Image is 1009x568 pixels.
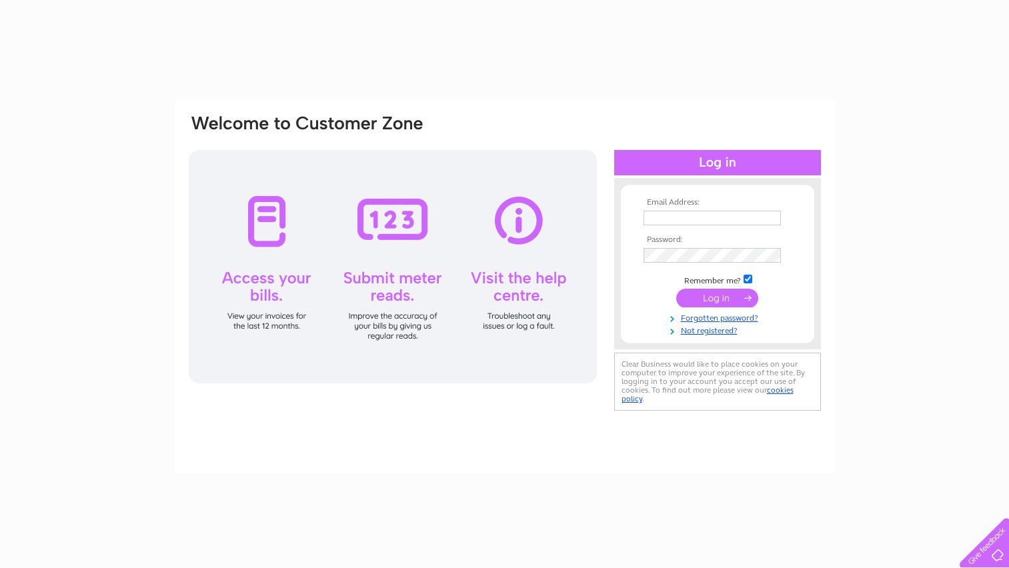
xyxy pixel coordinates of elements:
[614,353,821,411] div: Clear Business would like to place cookies on your computer to improve your experience of the sit...
[640,198,795,207] th: Email Address:
[640,273,795,286] td: Remember me?
[676,289,758,307] input: Submit
[640,235,795,245] th: Password:
[622,385,794,403] a: cookies policy
[644,311,795,323] a: Forgotten password?
[644,323,795,336] a: Not registered?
